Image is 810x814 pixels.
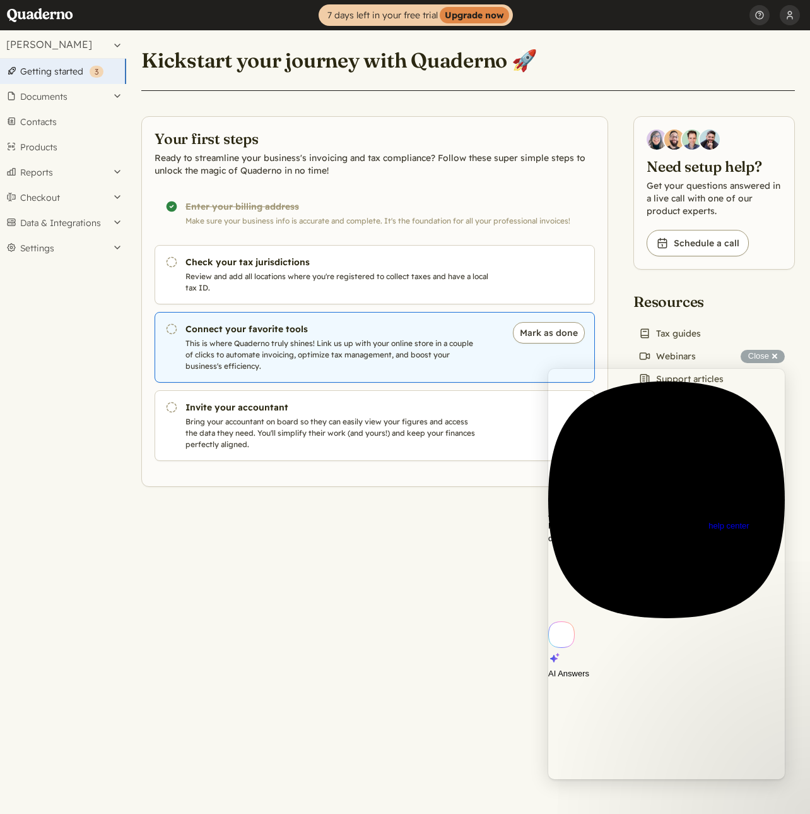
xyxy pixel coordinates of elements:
[647,129,667,150] img: Diana Carrasco, Account Executive at Quaderno
[664,129,684,150] img: Jairo Fumero, Account Executive at Quaderno
[95,67,98,76] span: 3
[682,129,702,150] img: Ivo Oltmans, Business Developer at Quaderno
[513,322,585,344] button: Mark as done
[185,323,500,335] h3: Connect your favorite tools
[440,7,509,23] strong: Upgrade now
[155,312,595,383] a: Connect your favorite tools This is where Quaderno truly shines! Link us up with your online stor...
[185,401,500,414] h3: Invite your accountant
[185,416,500,450] p: Bring your accountant on board so they can easily view your figures and access the data they need...
[633,325,706,342] a: Tax guides
[633,347,701,365] a: Webinars
[155,390,595,461] a: Invite your accountant Bring your accountant on board so they can easily view your figures and ac...
[155,245,595,304] a: Check your tax jurisdictions Review and add all locations where you're registered to collect taxe...
[185,271,500,294] p: Review and add all locations where you're registered to collect taxes and have a local tax ID.
[633,292,729,312] h2: Resources
[319,4,513,26] a: 7 days left in your free trialUpgrade now
[647,230,749,256] a: Schedule a call
[700,129,720,150] img: Javier Rubio, DevRel at Quaderno
[748,351,769,361] span: Close
[647,179,782,217] p: Get your questions answered in a live call with one of our product experts.
[647,157,782,177] h2: Need setup help?
[141,47,537,73] h1: Kickstart your journey with Quaderno 🚀
[548,369,785,779] iframe: Help Scout Beacon - Live Chat, Contact Form, and Knowledge Base
[155,129,595,149] h2: Your first steps
[185,338,500,372] p: This is where Quaderno truly shines! Link us up with your online store in a couple of clicks to a...
[741,350,785,363] button: Close
[155,152,595,177] p: Ready to streamline your business's invoicing and tax compliance? Follow these super simple steps...
[185,256,500,268] h3: Check your tax jurisdictions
